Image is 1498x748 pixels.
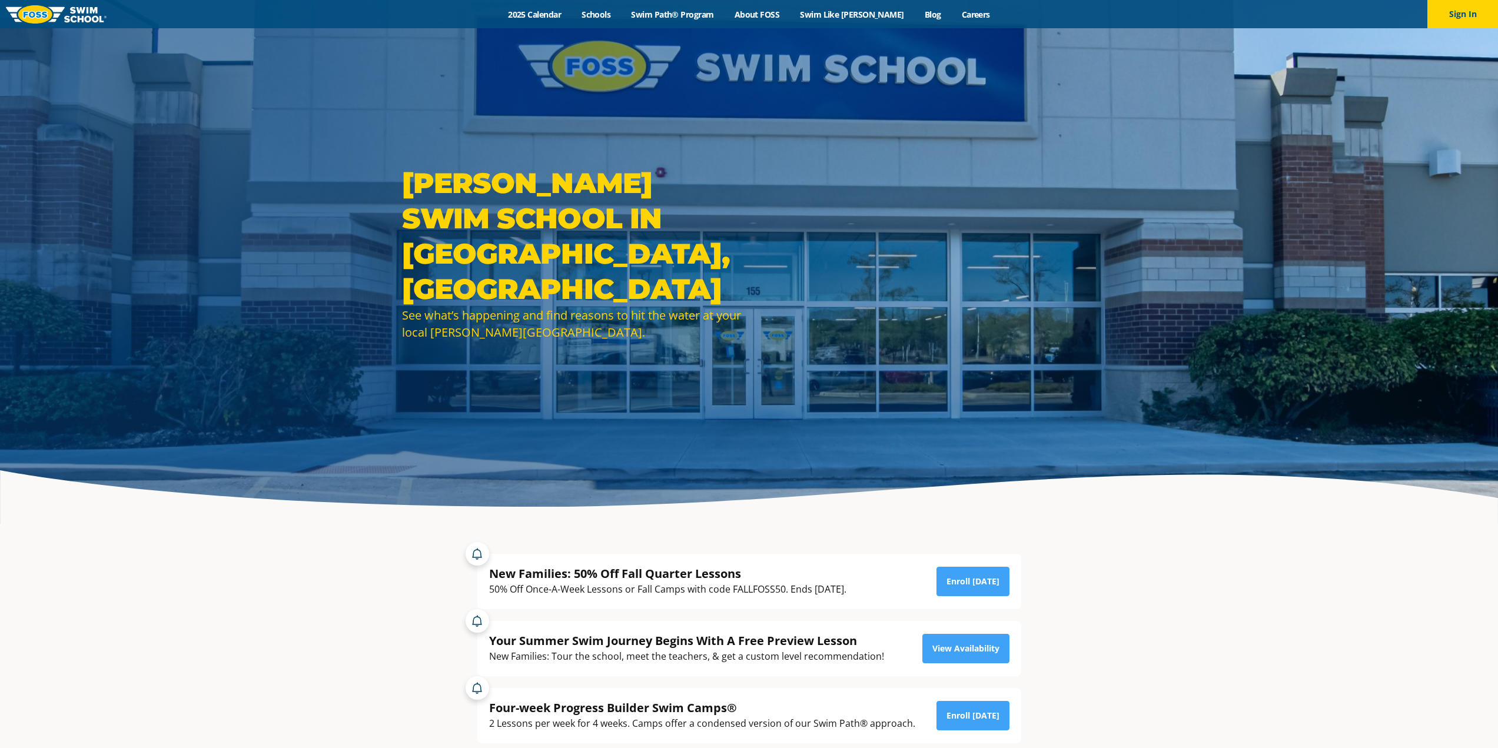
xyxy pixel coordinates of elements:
a: Swim Like [PERSON_NAME] [790,9,915,20]
a: Enroll [DATE] [936,701,1009,730]
a: Swim Path® Program [621,9,724,20]
a: Careers [951,9,1000,20]
a: About FOSS [724,9,790,20]
h1: [PERSON_NAME] Swim School in [GEOGRAPHIC_DATA], [GEOGRAPHIC_DATA] [402,165,743,307]
div: New Families: Tour the school, meet the teachers, & get a custom level recommendation! [489,649,884,664]
div: See what’s happening and find reasons to hit the water at your local [PERSON_NAME][GEOGRAPHIC_DATA]. [402,307,743,341]
div: Your Summer Swim Journey Begins With A Free Preview Lesson [489,633,884,649]
div: 2 Lessons per week for 4 weeks. Camps offer a condensed version of our Swim Path® approach. [489,716,915,732]
div: Four-week Progress Builder Swim Camps® [489,700,915,716]
a: View Availability [922,634,1009,663]
a: Schools [572,9,621,20]
img: FOSS Swim School Logo [6,5,107,24]
a: Blog [914,9,951,20]
a: Enroll [DATE] [936,567,1009,596]
div: New Families: 50% Off Fall Quarter Lessons [489,566,846,581]
div: 50% Off Once-A-Week Lessons or Fall Camps with code FALLFOSS50. Ends [DATE]. [489,581,846,597]
a: 2025 Calendar [498,9,572,20]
